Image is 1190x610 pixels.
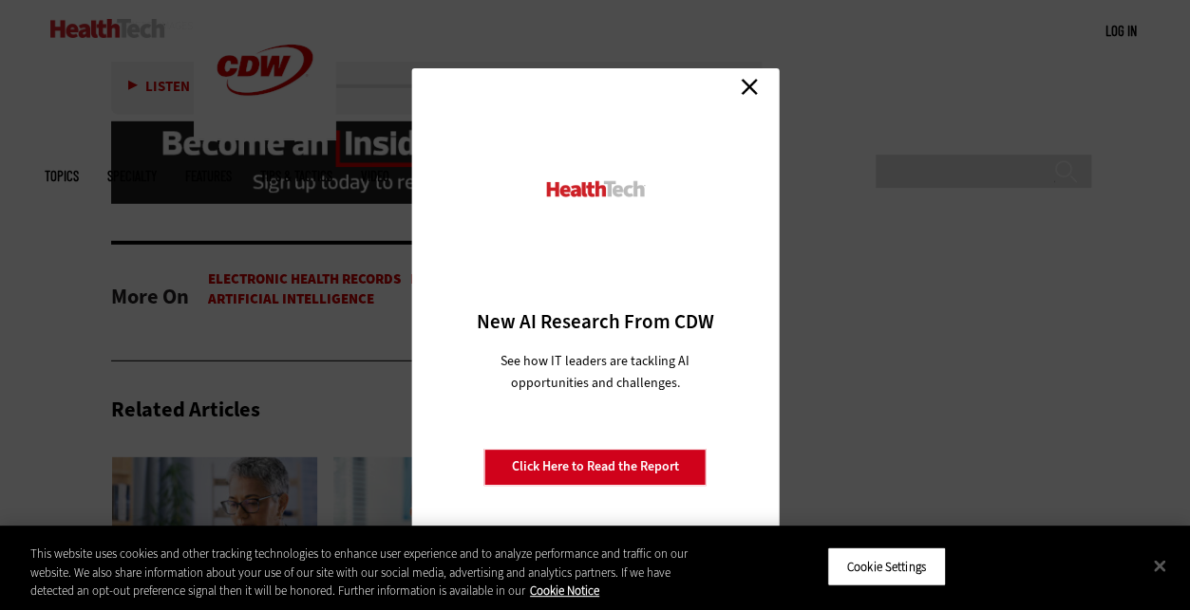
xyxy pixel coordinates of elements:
[484,449,707,485] a: Click Here to Read the Report
[543,179,647,199] img: HealthTech_0.png
[1139,545,1181,586] button: Close
[30,545,714,601] div: This website uses cookies and other tracking technologies to enhance user experience and to analy...
[530,582,599,599] a: More information about your privacy
[827,546,946,586] button: Cookie Settings
[478,350,712,394] p: See how IT leaders are tackling AI opportunities and challenges.
[735,73,764,102] a: Close
[444,308,746,335] h3: New AI Research From CDW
